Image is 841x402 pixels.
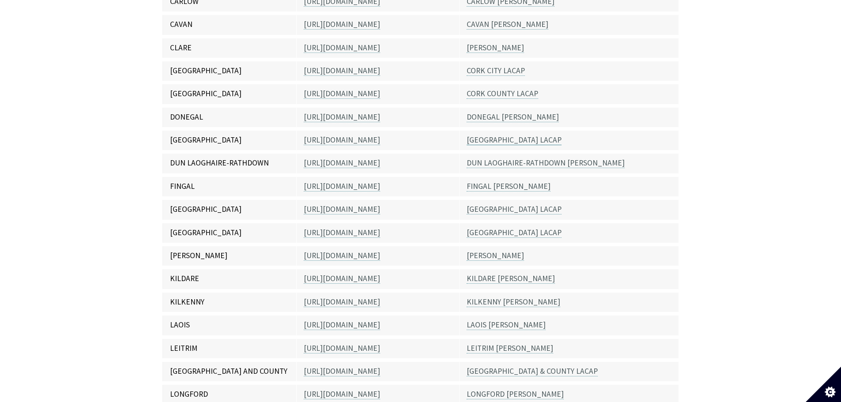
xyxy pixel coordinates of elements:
td: LAOIS [162,314,297,337]
td: [GEOGRAPHIC_DATA] [162,222,297,244]
a: [URL][DOMAIN_NAME] [304,389,380,399]
a: [URL][DOMAIN_NAME] [304,135,380,145]
a: [URL][DOMAIN_NAME] [304,320,380,330]
a: CAVAN [PERSON_NAME] [467,19,548,30]
td: [PERSON_NAME] [162,244,297,267]
a: [GEOGRAPHIC_DATA] LACAP [467,228,562,238]
td: CAVAN [162,13,297,36]
td: [GEOGRAPHIC_DATA] [162,129,297,152]
td: LEITRIM [162,337,297,360]
a: CORK CITY LACAP [467,66,525,76]
a: KILDARE [PERSON_NAME] [467,274,555,284]
a: CORK COUNTY LACAP [467,89,538,99]
a: [URL][DOMAIN_NAME] [304,181,380,192]
a: [GEOGRAPHIC_DATA] & COUNTY LACAP [467,366,598,376]
a: [URL][DOMAIN_NAME] [304,66,380,76]
td: KILKENNY [162,291,297,314]
a: LAOIS [PERSON_NAME] [467,320,546,330]
a: [PERSON_NAME] [467,251,524,261]
a: [URL][DOMAIN_NAME] [304,274,380,284]
a: [URL][DOMAIN_NAME] [304,297,380,307]
td: FINGAL [162,175,297,198]
a: [URL][DOMAIN_NAME] [304,43,380,53]
a: [URL][DOMAIN_NAME] [304,251,380,261]
a: LONGFORD [PERSON_NAME] [467,389,564,399]
td: CLARE [162,37,297,60]
button: Set cookie preferences [806,367,841,402]
a: [URL][DOMAIN_NAME] [304,343,380,353]
td: DUN LAOGHAIRE-RATHDOWN [162,152,297,175]
a: [GEOGRAPHIC_DATA] LACAP [467,135,562,145]
td: [GEOGRAPHIC_DATA] AND COUNTY [162,360,297,383]
a: [URL][DOMAIN_NAME] [304,366,380,376]
a: DUN LAOGHAIRE-RATHDOWN [PERSON_NAME] [467,158,625,168]
a: [GEOGRAPHIC_DATA] LACAP [467,204,562,214]
td: [GEOGRAPHIC_DATA] [162,83,297,105]
td: DONEGAL [162,106,297,129]
a: [URL][DOMAIN_NAME] [304,204,380,214]
a: [URL][DOMAIN_NAME] [304,228,380,238]
a: DONEGAL [PERSON_NAME] [467,112,559,122]
a: [URL][DOMAIN_NAME] [304,19,380,30]
a: [PERSON_NAME] [467,43,524,53]
a: [URL][DOMAIN_NAME] [304,158,380,168]
td: [GEOGRAPHIC_DATA] [162,198,297,221]
a: LEITRIM [PERSON_NAME] [467,343,553,353]
td: [GEOGRAPHIC_DATA] [162,60,297,83]
a: FINGAL [PERSON_NAME] [467,181,551,192]
a: KILKENNY [PERSON_NAME] [467,297,560,307]
a: [URL][DOMAIN_NAME] [304,112,380,122]
td: KILDARE [162,267,297,290]
a: [URL][DOMAIN_NAME] [304,89,380,99]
